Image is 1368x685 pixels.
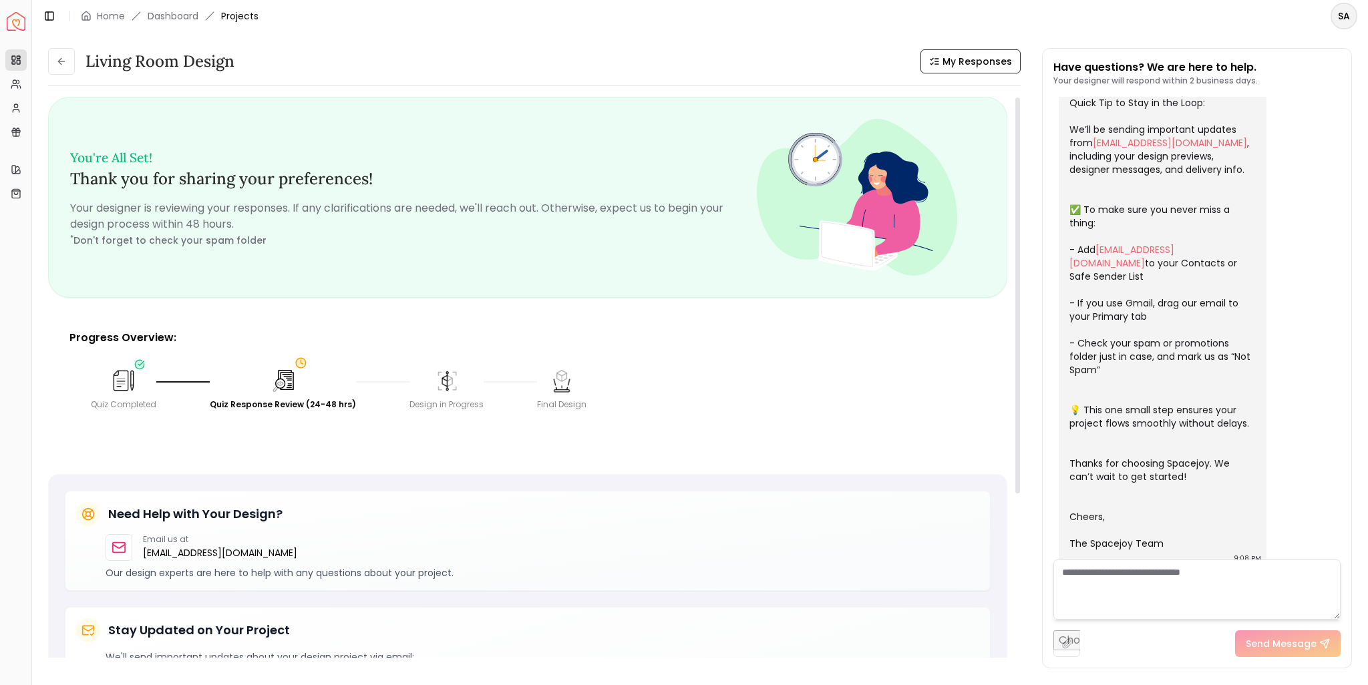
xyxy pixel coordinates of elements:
div: Quiz Completed [91,399,156,410]
nav: breadcrumb [81,9,259,23]
h5: Need Help with Your Design? [108,505,283,523]
img: Final Design [548,367,575,394]
small: Don't forget to check your spam folder [70,234,267,247]
small: You're All Set! [70,150,152,166]
a: Home [97,9,125,23]
div: Final Design [537,399,586,410]
a: [EMAIL_ADDRESS][DOMAIN_NAME] [143,545,297,561]
h3: Thank you for sharing your preferences! [70,146,757,190]
p: Your designer will respond within 2 business days. [1053,75,1258,86]
a: Spacejoy [7,12,25,31]
button: SA [1331,3,1357,29]
p: Our design experts are here to help with any questions about your project. [106,566,979,580]
a: Dashboard [148,9,198,23]
div: 9:08 PM [1234,551,1261,565]
span: My Responses [943,55,1012,68]
p: Email us at [143,534,297,545]
img: Quiz Response Review (24-48 hrs) [269,366,298,395]
a: [EMAIL_ADDRESS][DOMAIN_NAME] [1093,136,1247,150]
p: Have questions? We are here to help. [1053,59,1258,75]
p: We'll send important updates about your design project via email: [106,650,979,664]
div: Quiz Response Review (24-48 hrs) [210,399,356,410]
a: [EMAIL_ADDRESS][DOMAIN_NAME] [1069,243,1174,270]
img: Design in Progress [434,367,460,394]
span: Projects [221,9,259,23]
img: Quiz Completed [110,367,137,394]
div: Design in Progress [409,399,484,410]
img: Fun quiz review - image [757,119,957,276]
h5: Stay Updated on Your Project [108,621,290,640]
img: Spacejoy Logo [7,12,25,31]
p: Progress Overview: [69,330,986,346]
span: SA [1332,4,1356,28]
button: My Responses [920,49,1021,73]
p: Your designer is reviewing your responses. If any clarifications are needed, we'll reach out. Oth... [70,200,757,232]
h3: Living Room design [85,51,234,72]
div: Welcome aboard! 🎉 You’re all set — our team is excited to bring your dream space to life. Quick T... [1069,16,1253,550]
